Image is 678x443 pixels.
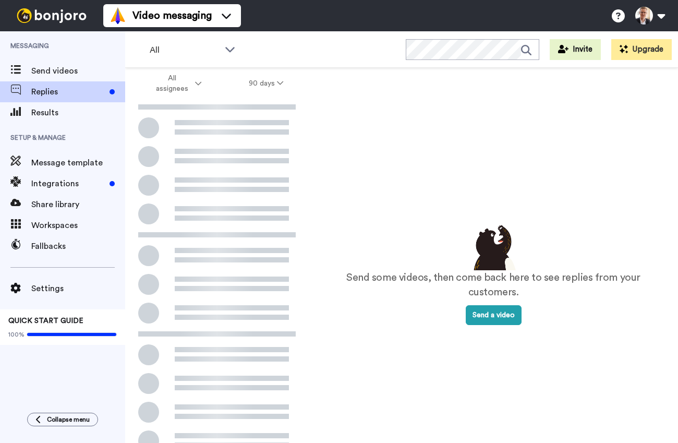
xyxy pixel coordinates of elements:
[31,86,105,98] span: Replies
[31,198,125,211] span: Share library
[31,282,125,295] span: Settings
[8,330,25,339] span: 100%
[31,65,125,77] span: Send videos
[225,74,307,93] button: 90 days
[466,312,522,319] a: Send a video
[31,106,125,119] span: Results
[31,177,105,190] span: Integrations
[31,219,125,232] span: Workspaces
[27,413,98,426] button: Collapse menu
[31,240,125,253] span: Fallbacks
[151,73,193,94] span: All assignees
[31,157,125,169] span: Message template
[47,415,90,424] span: Collapse menu
[132,8,212,23] span: Video messaging
[110,7,126,24] img: vm-color.svg
[466,305,522,325] button: Send a video
[550,39,601,60] button: Invite
[330,270,657,300] p: Send some videos, then come back here to see replies from your customers.
[8,317,83,325] span: QUICK START GUIDE
[13,8,91,23] img: bj-logo-header-white.svg
[467,222,519,270] img: results-emptystates.png
[611,39,672,60] button: Upgrade
[127,69,225,98] button: All assignees
[150,44,220,56] span: All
